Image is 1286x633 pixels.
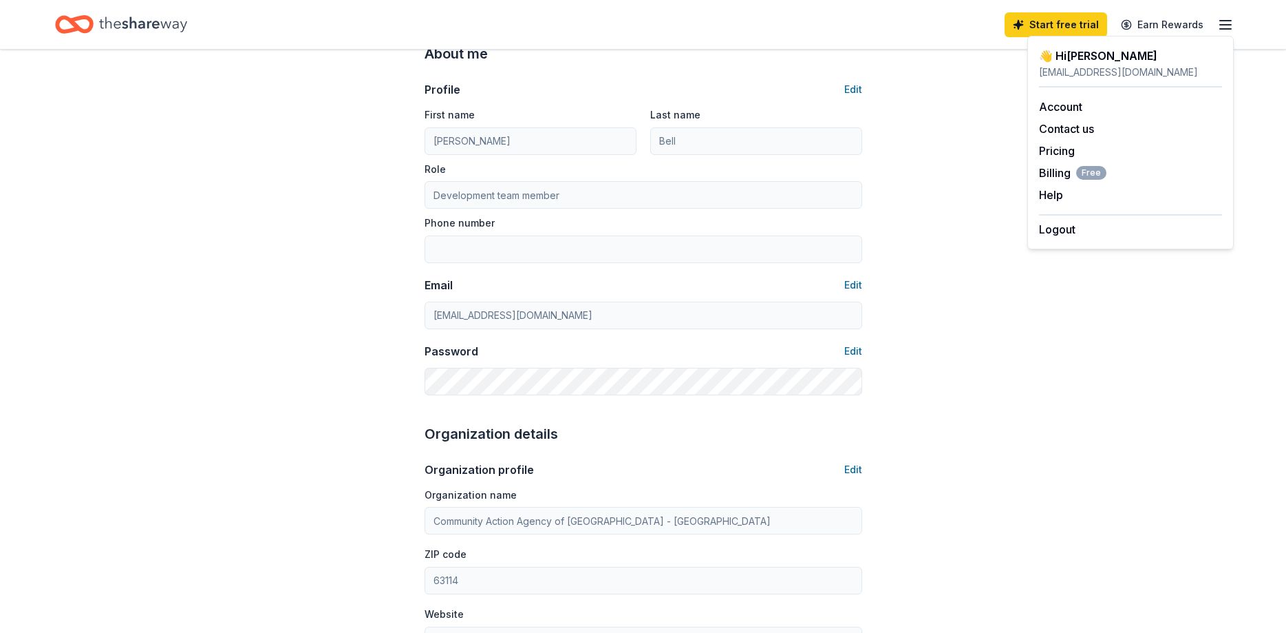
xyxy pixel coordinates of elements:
[1005,12,1107,37] a: Start free trial
[844,277,862,293] button: Edit
[425,43,862,65] div: About me
[1039,187,1063,203] button: Help
[1039,100,1082,114] a: Account
[844,343,862,360] button: Edit
[650,108,700,122] label: Last name
[1039,48,1222,64] div: 👋 Hi [PERSON_NAME]
[425,423,862,445] div: Organization details
[425,567,862,594] input: 12345 (U.S. only)
[1113,12,1212,37] a: Earn Rewards
[425,81,460,98] div: Profile
[425,608,464,621] label: Website
[425,488,517,502] label: Organization name
[425,277,453,293] div: Email
[55,8,187,41] a: Home
[425,216,495,230] label: Phone number
[1076,166,1106,180] span: Free
[425,343,478,360] div: Password
[1039,165,1106,181] span: Billing
[1039,64,1222,81] div: [EMAIL_ADDRESS][DOMAIN_NAME]
[1039,144,1075,158] a: Pricing
[425,461,534,478] div: Organization profile
[425,163,446,176] label: Role
[1039,121,1094,137] button: Contact us
[1039,221,1075,238] button: Logout
[1039,165,1106,181] button: BillingFree
[425,548,467,561] label: ZIP code
[425,108,475,122] label: First name
[844,461,862,478] button: Edit
[844,81,862,98] button: Edit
